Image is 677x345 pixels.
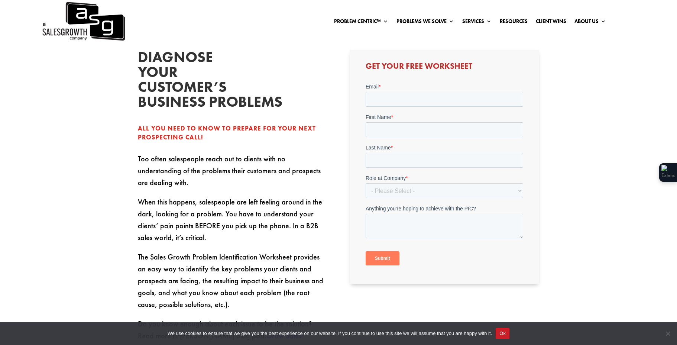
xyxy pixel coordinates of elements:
[664,330,671,337] span: No
[168,330,492,337] span: We use cookies to ensure that we give you the best experience on our website. If you continue to ...
[138,153,327,196] p: Too often salespeople reach out to clients with no understanding of the problems their customers ...
[500,19,528,27] a: Resources
[536,19,566,27] a: Client Wins
[574,19,606,27] a: About Us
[366,62,523,74] h3: Get Your Free Worksheet
[334,19,388,27] a: Problem Centric™
[396,19,454,27] a: Problems We Solve
[138,196,327,251] p: When this happens, salespeople are left feeling around in the dark, looking for a problem. You ha...
[138,50,249,113] h2: Diagnose your customer’s business problems
[366,83,523,272] iframe: Form 0
[138,124,327,142] div: All you need to know to prepare for your next prospecting call!
[462,19,492,27] a: Services
[496,328,509,339] button: Ok
[138,251,327,318] p: The Sales Growth Problem Identification Worksheet provides an easy way to identify the key proble...
[661,165,675,180] img: Extension Icon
